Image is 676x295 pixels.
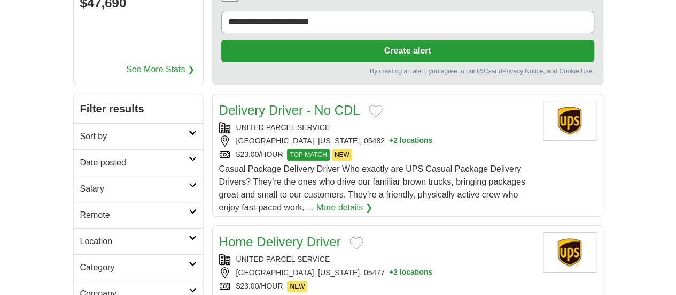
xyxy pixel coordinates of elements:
[221,66,594,76] div: By creating an alert, you agree to our and , and Cookie Use.
[543,101,596,141] img: United Parcel Service logo
[80,209,189,222] h2: Remote
[316,201,372,214] a: More details ❯
[502,67,543,75] a: Privacy Notice
[219,281,534,292] div: $23.00/HOUR
[74,202,203,228] a: Remote
[236,123,330,132] a: UNITED PARCEL SERVICE
[236,255,330,263] a: UNITED PARCEL SERVICE
[80,235,189,248] h2: Location
[287,149,329,161] span: TOP MATCH
[80,130,189,143] h2: Sort by
[389,135,393,147] span: +
[126,63,195,76] a: See More Stats ❯
[74,228,203,254] a: Location
[219,149,534,161] div: $23.00/HOUR
[74,254,203,281] a: Category
[80,183,189,195] h2: Salary
[475,67,491,75] a: T&Cs
[389,267,393,278] span: +
[80,261,189,274] h2: Category
[219,103,360,117] a: Delivery Driver - No CDL
[219,267,534,278] div: [GEOGRAPHIC_DATA], [US_STATE], 05477
[219,135,534,147] div: [GEOGRAPHIC_DATA], [US_STATE], 05482
[80,156,189,169] h2: Date posted
[74,149,203,176] a: Date posted
[369,105,383,118] button: Add to favorite jobs
[74,123,203,149] a: Sort by
[219,164,525,212] span: Casual Package Delivery Driver Who exactly are UPS Casual Package Delivery Drivers? They’re the o...
[287,281,307,292] span: NEW
[349,237,363,249] button: Add to favorite jobs
[221,40,594,62] button: Create alert
[74,94,203,123] h2: Filter results
[389,135,432,147] button: +2 locations
[332,149,352,161] span: NEW
[219,235,341,249] a: Home Delivery Driver
[74,176,203,202] a: Salary
[543,232,596,273] img: United Parcel Service logo
[389,267,432,278] button: +2 locations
